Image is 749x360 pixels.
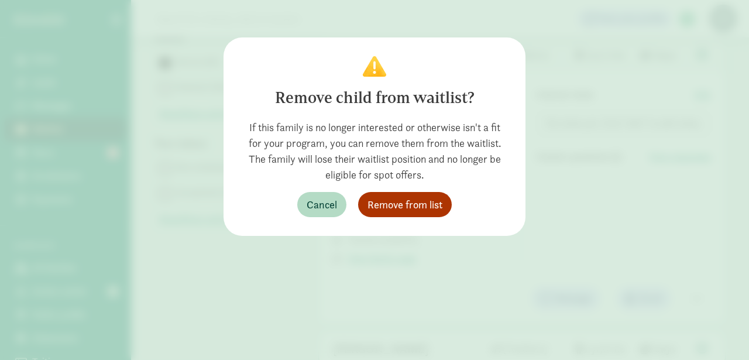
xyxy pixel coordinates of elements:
span: Remove from list [367,197,442,212]
span: Cancel [307,197,337,212]
div: Remove child from waitlist? [242,86,507,110]
button: Cancel [297,192,346,217]
iframe: Chat Widget [690,304,749,360]
img: Confirm [363,56,386,77]
button: Remove from list [358,192,452,217]
div: If this family is no longer interested or otherwise isn't a fit for your program, you can remove ... [242,119,507,183]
